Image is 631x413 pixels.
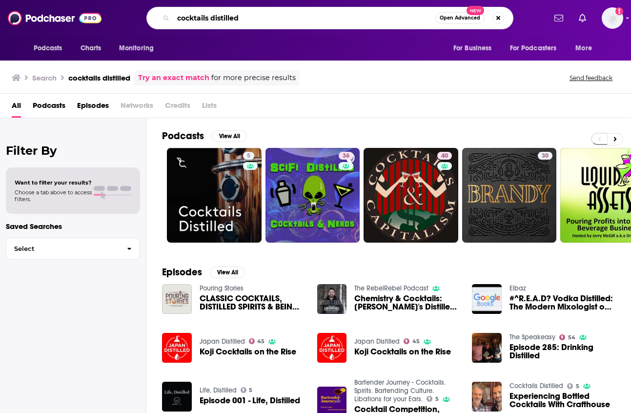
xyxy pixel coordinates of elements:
[74,39,107,58] a: Charts
[6,222,140,231] p: Saved Searches
[354,348,451,356] a: Koji Cocktails on the Rise
[472,284,502,314] img: #^R.E.A.D? Vodka Distilled: The Modern Mixologist on Vodka and Vodka Cocktails PDF
[509,333,555,341] a: The Speakeasy
[364,148,458,243] a: 40
[559,334,575,340] a: 54
[550,10,567,26] a: Show notifications dropdown
[317,333,347,363] img: Koji Cocktails on the Rise
[257,339,265,344] span: 45
[34,41,62,55] span: Podcasts
[202,98,217,118] span: Lists
[575,10,590,26] a: Show notifications dropdown
[602,7,623,29] span: Logged in as BaltzandCompany
[435,397,439,401] span: 5
[509,382,563,390] a: Cocktails Distilled
[462,148,557,243] a: 30
[33,98,65,118] a: Podcasts
[467,6,484,15] span: New
[602,7,623,29] button: Show profile menu
[542,151,549,161] span: 30
[243,152,254,160] a: 5
[249,338,265,344] a: 45
[211,72,296,83] span: for more precise results
[165,98,190,118] span: Credits
[576,384,579,389] span: 5
[509,392,615,409] a: Experiencing Bottled Cocktails With Crafthouse
[200,337,245,346] a: Japan Distilled
[412,339,420,344] span: 45
[354,337,400,346] a: Japan Distilled
[265,148,360,243] a: 36
[509,294,615,311] span: #^R.E.A.D? Vodka Distilled: The Modern Mixologist on Vodka and Vodka Cocktails PDF
[538,152,552,160] a: 30
[200,386,237,394] a: Life, Distilled
[317,284,347,314] img: Chemistry & Cocktails: Nathan Flim's Distilled Journey
[162,130,247,142] a: PodcastsView All
[6,246,119,252] span: Select
[453,41,492,55] span: For Business
[162,130,204,142] h2: Podcasts
[162,284,192,314] img: CLASSIC COCKTAILS, DISTILLED SPIRITS & BEING "THE" BRAND AMBASSADOR | RYAN MCGINNIS | POURING STO...
[200,294,305,311] a: CLASSIC COCKTAILS, DISTILLED SPIRITS & BEING "THE" BRAND AMBASSADOR | RYAN MCGINNIS | POURING STO...
[247,151,250,161] span: 5
[146,7,513,29] div: Search podcasts, credits, & more...
[354,378,446,403] a: Bartender Journey - Cocktails. Spirits. Bartending Culture. Libations for your Ears.
[343,151,349,161] span: 36
[447,39,504,58] button: open menu
[404,338,420,344] a: 45
[509,343,615,360] span: Episode 285: Drinking Distilled
[162,266,245,278] a: EpisodesView All
[138,72,209,83] a: Try an exact match
[569,39,604,58] button: open menu
[615,7,623,15] svg: Add a profile image
[472,333,502,363] img: Episode 285: Drinking Distilled
[354,294,460,311] a: Chemistry & Cocktails: Nathan Flim's Distilled Journey
[121,98,153,118] span: Networks
[509,284,526,292] a: Elbaz
[440,16,480,21] span: Open Advanced
[200,396,300,405] a: Episode 001 - Life, Distilled
[354,294,460,311] span: Chemistry & Cocktails: [PERSON_NAME]'s Distilled Journey
[167,148,262,243] a: 5
[567,74,615,82] button: Send feedback
[173,10,435,26] input: Search podcasts, credits, & more...
[567,383,579,389] a: 5
[241,387,253,393] a: 5
[200,294,305,311] span: CLASSIC COCKTAILS, DISTILLED SPIRITS & BEING "THE" BRAND AMBASSADOR | [PERSON_NAME] | POURING STO...
[212,130,247,142] button: View All
[112,39,166,58] button: open menu
[602,7,623,29] img: User Profile
[15,179,92,186] span: Want to filter your results?
[472,382,502,412] img: Experiencing Bottled Cocktails With Crafthouse
[32,73,57,83] h3: Search
[68,73,130,83] h3: cocktails distilled
[210,267,245,278] button: View All
[119,41,154,55] span: Monitoring
[77,98,109,118] a: Episodes
[510,41,557,55] span: For Podcasters
[162,333,192,363] img: Koji Cocktails on the Rise
[200,284,244,292] a: Pouring Stories
[162,382,192,412] img: Episode 001 - Life, Distilled
[354,284,428,292] a: The RebelRebel Podcast
[504,39,571,58] button: open menu
[435,12,485,24] button: Open AdvancedNew
[15,189,92,203] span: Choose a tab above to access filters.
[441,151,448,161] span: 40
[81,41,102,55] span: Charts
[437,152,452,160] a: 40
[12,98,21,118] a: All
[8,9,102,27] a: Podchaser - Follow, Share and Rate Podcasts
[575,41,592,55] span: More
